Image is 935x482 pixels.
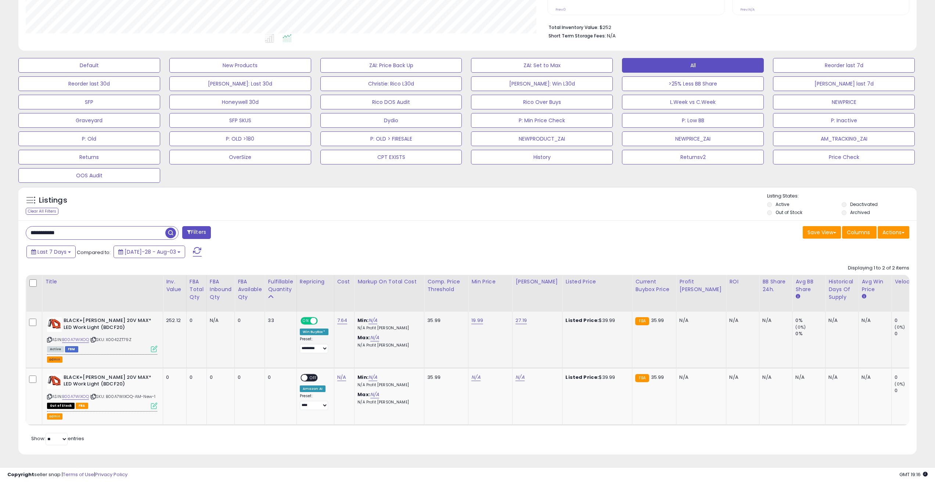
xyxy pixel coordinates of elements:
button: Returns [18,150,160,164]
button: NEWPRICE [773,95,915,109]
button: L.Week vs C.Week [622,95,764,109]
div: 0 [166,374,181,381]
div: 0 [210,374,229,381]
label: Active [776,201,789,207]
button: New Products [169,58,311,73]
div: BB Share 24h. [762,278,789,293]
div: Inv. value [166,278,183,293]
button: P: OLD >180 [169,131,311,146]
a: N/A [515,374,524,381]
a: N/A [368,317,377,324]
div: 33 [268,317,291,324]
span: [DATE]-28 - Aug-03 [125,248,176,256]
div: N/A [762,374,787,381]
div: ROI [729,278,756,286]
button: Columns [842,226,877,239]
strong: Copyright [7,471,34,478]
button: NEWPRICE_ZAI [622,131,764,146]
a: N/A [471,374,480,381]
b: BLACK+[PERSON_NAME] 20V MAX* LED Work Light (BDCF20) [64,317,153,333]
button: Last 7 Days [26,246,76,258]
div: ASIN: [47,317,157,351]
div: ASIN: [47,374,157,408]
a: N/A [370,391,379,398]
button: CPT EXISTS [320,150,462,164]
div: N/A [828,374,853,381]
div: Profit [PERSON_NAME] [679,278,723,293]
button: Rico DOS Audit [320,95,462,109]
div: $39.99 [565,317,626,324]
div: Displaying 1 to 2 of 2 items [848,265,909,272]
button: OOS Audit [18,168,160,183]
span: 2025-08-11 19:16 GMT [899,471,928,478]
button: Honeywell 30d [169,95,311,109]
div: N/A [795,374,820,381]
button: SFP SKUS [169,113,311,128]
b: Max: [357,391,370,398]
div: N/A [762,317,787,324]
div: Repricing [300,278,331,286]
b: Short Term Storage Fees: [549,33,606,39]
div: Title [45,278,160,286]
div: seller snap | | [7,471,127,478]
b: Total Inventory Value: [549,24,598,30]
div: 0 [895,317,924,324]
div: N/A [862,317,886,324]
img: 51+q3qEmwIL._SL40_.jpg [47,374,62,389]
div: 0 [238,374,259,381]
button: Filters [182,226,211,239]
p: N/A Profit [PERSON_NAME] [357,343,418,348]
div: Preset: [300,394,328,410]
small: FBA [635,374,649,382]
a: Privacy Policy [95,471,127,478]
span: ON [301,318,310,324]
span: OFF [316,318,328,324]
div: Avg Win Price [862,278,888,293]
div: 0 [895,374,924,381]
button: Rico Over Buys [471,95,613,109]
div: 0 [895,387,924,394]
span: Columns [847,229,870,236]
div: N/A [729,374,754,381]
button: Christie: Rico L30d [320,76,462,91]
small: (0%) [895,381,905,387]
h5: Listings [39,195,67,206]
div: 0 [190,374,201,381]
button: >25% Less BB Share [622,76,764,91]
div: Clear All Filters [26,208,58,215]
b: BLACK+[PERSON_NAME] 20V MAX* LED Work Light (BDCF20) [64,374,153,389]
button: [DATE]-28 - Aug-03 [114,246,185,258]
span: 35.99 [651,374,664,381]
div: N/A [862,374,886,381]
div: Cost [337,278,352,286]
div: N/A [828,317,853,324]
div: Win BuyBox * [300,329,328,335]
span: | SKU: B00A7WIXOQ-AM-New-1 [90,394,155,399]
div: Comp. Price Threshold [427,278,465,293]
button: Reorder last 30d [18,76,160,91]
span: FBA [76,403,88,409]
b: Listed Price: [565,317,599,324]
span: N/A [607,32,616,39]
label: Archived [850,209,870,215]
button: ZAI: Price Back Up [320,58,462,73]
button: Dydio [320,113,462,128]
div: Listed Price [565,278,629,286]
div: Current Buybox Price [635,278,673,293]
button: History [471,150,613,164]
button: Default [18,58,160,73]
span: FBM [65,346,78,352]
b: Min: [357,374,368,381]
th: The percentage added to the cost of goods (COGS) that forms the calculator for Min & Max prices. [355,275,424,312]
span: 35.99 [651,317,664,324]
button: Returnsv2 [622,150,764,164]
small: (0%) [895,324,905,330]
a: N/A [337,374,346,381]
small: Avg Win Price. [862,293,866,300]
div: 252.12 [166,317,181,324]
button: [PERSON_NAME] last 7d [773,76,915,91]
button: [PERSON_NAME]: Win L30d [471,76,613,91]
button: P: Min Price Check [471,113,613,128]
li: $252 [549,22,904,31]
div: FBA Total Qty [190,278,204,301]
